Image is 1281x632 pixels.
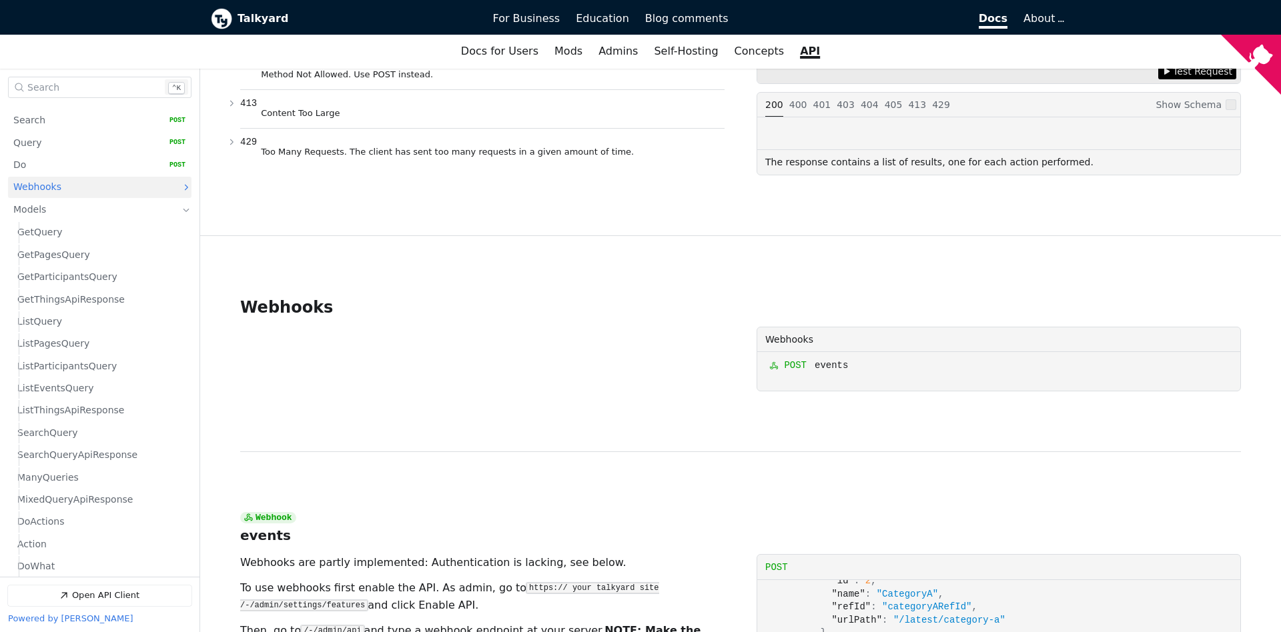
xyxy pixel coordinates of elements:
[576,12,629,25] span: Education
[908,99,926,110] span: 413
[1173,64,1232,79] span: Test Request
[17,423,185,443] a: SearchQuery
[865,575,871,586] span: 2
[871,601,876,612] span: :
[17,382,93,395] span: ListEventsQuery
[493,12,560,25] span: For Business
[17,534,185,555] a: Action
[238,10,474,27] b: Talkyard
[17,271,117,283] span: GetParticipantsQuery
[17,356,185,377] a: ListParticipantsQuery
[17,538,47,551] span: Action
[17,449,137,461] span: SearchQueryApiResponse
[765,359,807,373] span: post
[17,493,133,506] span: MixedQueryApiResponse
[765,332,1232,347] div: Webhooks
[240,527,291,543] h3: events
[240,583,659,611] code: https:// your talkyard site /-/admin/settings/features
[727,40,793,63] a: Concepts
[240,90,725,128] button: 413 Content Too Large
[737,7,1016,30] a: Docs
[854,575,859,586] span: :
[882,615,887,625] span: :
[453,40,546,63] a: Docs for Users
[13,200,167,221] a: Models
[17,378,185,399] a: ListEventsQuery
[17,249,90,261] span: GetPagesQuery
[645,12,729,25] span: Blog comments
[1152,93,1240,117] label: Show Schema
[17,560,55,573] span: DoWhat
[159,161,185,170] span: POST
[17,516,65,529] span: DoActions
[17,311,185,332] a: ListQuery
[815,359,856,373] span: events
[882,601,971,612] span: "categoryARefId"
[17,556,185,577] a: DoWhat
[831,575,854,586] span: "id"
[765,562,788,573] span: post
[13,181,61,194] span: Webhooks
[27,82,59,93] span: Search
[789,99,807,110] span: 400
[1158,63,1236,79] button: Test Request
[865,589,871,599] span: :
[938,589,943,599] span: ,
[831,615,882,625] span: "urlPath"
[837,99,855,110] span: 403
[240,554,725,571] p: Webhooks are partly implemented: Authentication is lacking, see below.
[13,111,185,131] a: Search POST
[757,92,1241,175] section: Example Responses
[13,204,46,217] span: Models
[240,512,296,523] div: Webhook
[932,99,950,110] span: 429
[17,227,63,239] span: GetQuery
[1023,12,1062,25] a: About
[17,512,185,533] a: DoActions
[17,467,185,488] a: ManyQueries
[240,579,725,614] p: To use webhooks first enable the API. As admin, go to and click Enable API.
[168,82,185,95] kbd: k
[13,137,42,149] span: Query
[13,115,45,127] span: Search
[17,445,185,465] a: SearchQueryApiResponse
[211,8,232,29] img: Talkyard logo
[13,159,26,171] span: Do
[261,145,721,159] p: Too Many Requests. The client has sent too many requests in a given amount of time.
[240,129,725,167] button: 429 Too Many Requests. The client has sent too many requests in a given amount of time.
[877,589,938,599] span: "CategoryA"
[971,601,977,612] span: ,
[646,40,726,63] a: Self-Hosting
[17,245,185,265] a: GetPagesQuery
[240,98,257,109] span: 413
[637,7,737,30] a: Blog comments
[17,405,124,417] span: ListThingsApiResponse
[979,12,1007,29] span: Docs
[8,585,191,606] a: Open API Client
[172,85,177,93] span: ⌃
[813,99,831,110] span: 401
[159,116,185,125] span: POST
[17,471,79,484] span: ManyQueries
[871,575,876,586] span: ,
[17,293,125,306] span: GetThingsApiResponse
[159,139,185,148] span: POST
[831,589,865,599] span: "name"
[17,315,62,328] span: ListQuery
[765,359,1232,373] a: postevents
[893,615,1005,625] span: "/latest/category-a"
[17,223,185,243] a: GetQuery
[765,99,783,110] span: 200
[13,155,185,175] a: Do POST
[17,427,78,439] span: SearchQuery
[240,298,333,317] h2: Webhooks
[568,7,637,30] a: Education
[792,40,828,63] a: API
[17,338,89,351] span: ListPagesQuery
[8,614,133,624] a: Powered by [PERSON_NAME]
[17,267,185,287] a: GetParticipantsQuery
[757,352,1240,380] ul: Webhooks endpoints
[261,67,721,81] p: Method Not Allowed. Use POST instead.
[885,99,903,110] span: 405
